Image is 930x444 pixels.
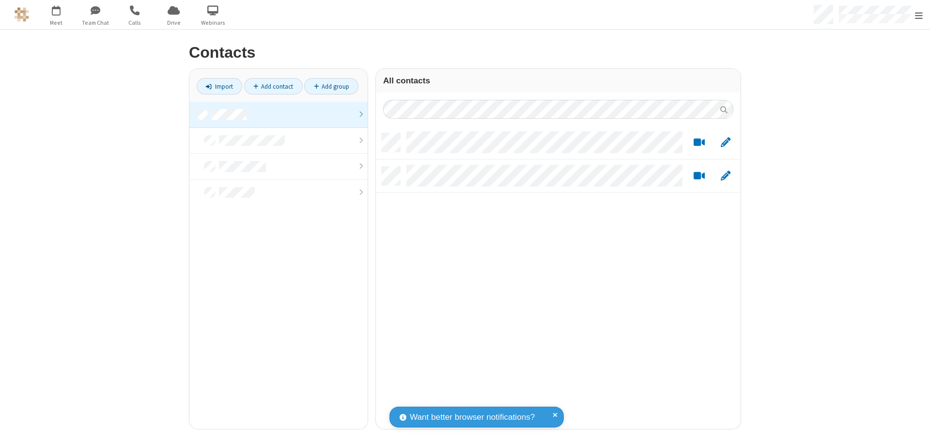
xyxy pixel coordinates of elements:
img: QA Selenium DO NOT DELETE OR CHANGE [15,7,29,22]
span: Want better browser notifications? [410,411,535,424]
span: Drive [155,18,192,27]
button: Edit [716,137,735,149]
span: Webinars [195,18,231,27]
h3: All contacts [383,76,733,85]
div: grid [376,126,741,429]
button: Edit [716,170,735,182]
button: Start a video meeting [690,137,709,149]
span: Meet [38,18,74,27]
a: Add contact [244,78,303,95]
span: Team Chat [77,18,113,27]
iframe: Chat [906,419,923,437]
h2: Contacts [189,44,741,61]
span: Calls [116,18,153,27]
a: Add group [304,78,358,95]
button: Start a video meeting [690,170,709,182]
a: Import [197,78,242,95]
